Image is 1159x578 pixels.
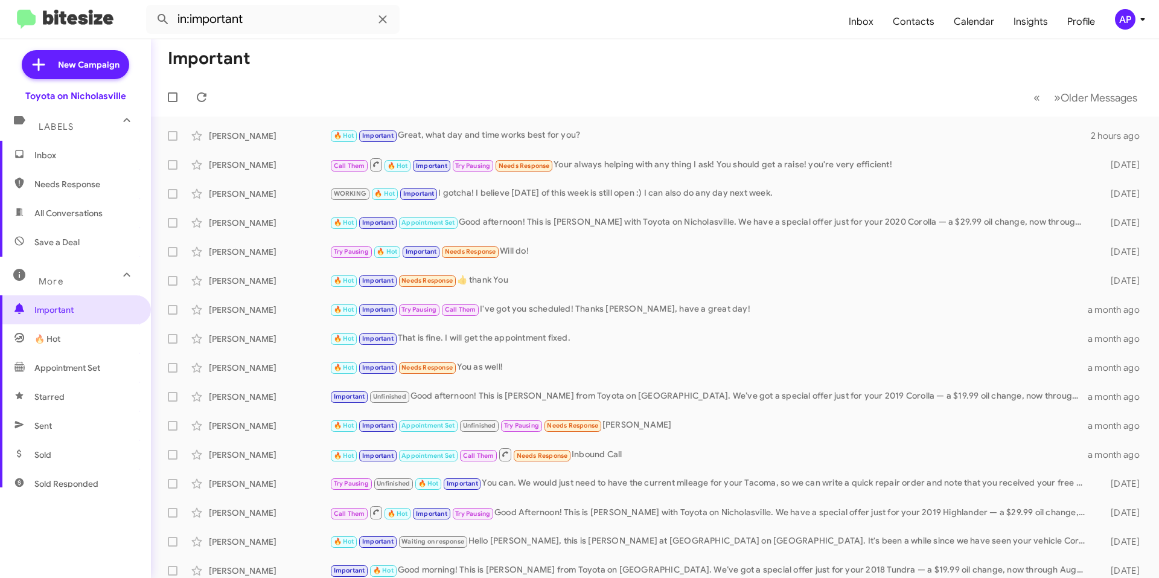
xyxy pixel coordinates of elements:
a: Profile [1058,4,1105,39]
span: Important [362,335,394,342]
span: Important [416,510,447,518]
span: » [1054,90,1061,105]
div: a month ago [1088,420,1149,432]
div: I gotcha! I believe [DATE] of this week is still open :) I can also do any day next week. [330,187,1091,201]
span: 🔥 Hot [334,364,354,371]
span: Appointment Set [401,219,455,226]
span: Unfinished [373,393,406,400]
span: Call Them [445,306,476,313]
span: Try Pausing [455,162,490,170]
div: Will do! [330,245,1091,258]
span: 🔥 Hot [373,567,394,574]
a: New Campaign [22,50,129,79]
div: Hello [PERSON_NAME], this is [PERSON_NAME] at [GEOGRAPHIC_DATA] on [GEOGRAPHIC_DATA]. It's been a... [330,535,1091,548]
span: Important [362,364,394,371]
span: Call Them [334,162,365,170]
span: Insights [1004,4,1058,39]
div: Inbound Call [330,447,1088,462]
span: Call Them [334,510,365,518]
span: Try Pausing [504,422,539,429]
span: Waiting on response [401,538,464,545]
span: Appointment Set [34,362,100,374]
div: [PERSON_NAME] [209,478,330,490]
span: Needs Response [517,452,568,460]
span: 🔥 Hot [334,219,354,226]
div: [PERSON_NAME] [209,246,330,258]
div: a month ago [1088,304,1149,316]
span: Needs Response [445,248,496,255]
div: [PERSON_NAME] [209,333,330,345]
span: Needs Response [547,422,598,429]
span: Important [403,190,435,197]
div: I've got you scheduled! Thanks [PERSON_NAME], have a great day! [330,303,1088,316]
div: [PERSON_NAME] [209,420,330,432]
div: [PERSON_NAME] [209,304,330,316]
div: [DATE] [1091,217,1149,229]
span: Try Pausing [401,306,436,313]
span: Important [406,248,437,255]
span: Important [334,393,365,400]
span: 🔥 Hot [334,335,354,342]
span: 🔥 Hot [34,333,60,345]
span: Important [34,304,137,316]
span: Sold Responded [34,478,98,490]
span: Important [362,132,394,140]
div: [DATE] [1091,159,1149,171]
a: Calendar [944,4,1004,39]
div: a month ago [1088,449,1149,461]
div: [PERSON_NAME] [330,419,1088,432]
div: Good morning! This is [PERSON_NAME] from Toyota on [GEOGRAPHIC_DATA]. We’ve got a special offer j... [330,564,1091,577]
div: [PERSON_NAME] [209,449,330,461]
div: [DATE] [1091,565,1149,577]
div: 2 hours ago [1091,130,1149,142]
div: That is fine. I will get the appointment fixed. [330,332,1088,345]
span: Starred [34,391,65,403]
span: Sold [34,449,51,461]
span: Appointment Set [401,452,455,460]
div: a month ago [1088,333,1149,345]
span: Needs Response [499,162,550,170]
div: [PERSON_NAME] [209,507,330,519]
div: AP [1115,9,1135,30]
div: Great, what day and time works best for you? [330,129,1091,143]
span: 🔥 Hot [334,422,354,429]
div: [PERSON_NAME] [209,130,330,142]
div: Good afternoon! This is [PERSON_NAME] with Toyota on Nicholasville. We have a special offer just ... [330,216,1091,230]
span: Sent [34,420,52,432]
span: Needs Response [34,178,137,190]
span: Needs Response [401,364,453,371]
div: [PERSON_NAME] [209,362,330,374]
div: [DATE] [1091,507,1149,519]
div: [DATE] [1091,246,1149,258]
span: 🔥 Hot [334,452,354,460]
span: Important [362,306,394,313]
div: Good afternoon! This is [PERSON_NAME] from Toyota on [GEOGRAPHIC_DATA]. We’ve got a special offer... [330,390,1088,403]
h1: Important [168,49,251,68]
span: 🔥 Hot [334,306,354,313]
span: All Conversations [34,207,103,219]
input: Search [146,5,400,34]
div: [PERSON_NAME] [209,536,330,548]
span: Try Pausing [334,248,369,255]
div: Your always helping with any thing I ask! You should get a raise! you're very efficient! [330,157,1091,172]
span: Unfinished [377,480,410,487]
span: Try Pausing [334,480,369,487]
div: [DATE] [1091,188,1149,200]
span: Important [334,567,365,574]
span: 🔥 Hot [374,190,395,197]
span: Needs Response [401,277,453,284]
span: Save a Deal [34,236,80,248]
div: You as well! [330,361,1088,374]
a: Inbox [839,4,883,39]
div: [DATE] [1091,536,1149,548]
div: [DATE] [1091,275,1149,287]
div: [PERSON_NAME] [209,159,330,171]
span: Important [362,452,394,460]
div: [PERSON_NAME] [209,275,330,287]
nav: Page navigation example [1027,85,1145,110]
a: Contacts [883,4,944,39]
span: Important [362,219,394,226]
